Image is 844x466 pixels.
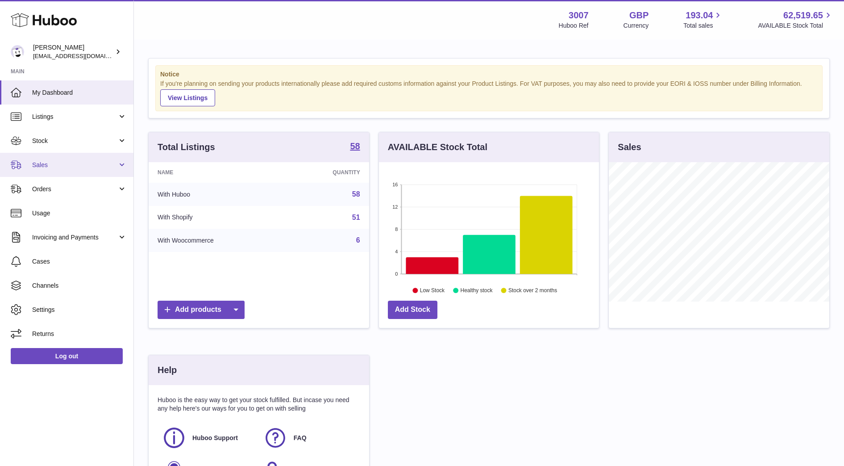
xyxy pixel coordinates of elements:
span: 62,519.65 [783,9,823,21]
h3: Sales [618,141,641,153]
text: 16 [392,182,398,187]
span: Sales [32,161,117,169]
td: With Woocommerce [149,229,285,252]
span: Invoicing and Payments [32,233,117,242]
span: [EMAIL_ADDRESS][DOMAIN_NAME] [33,52,131,59]
div: Currency [624,21,649,30]
div: [PERSON_NAME] [33,43,113,60]
strong: Notice [160,70,818,79]
img: bevmay@maysama.com [11,45,24,59]
strong: GBP [629,9,649,21]
strong: 3007 [569,9,589,21]
h3: Help [158,364,177,376]
a: Log out [11,348,123,364]
strong: 58 [350,142,360,151]
text: 4 [395,249,398,254]
text: Healthy stock [460,287,493,294]
th: Name [149,162,285,183]
span: Usage [32,209,127,218]
span: 193.04 [686,9,713,21]
h3: Total Listings [158,141,215,153]
td: With Huboo [149,183,285,206]
text: 12 [392,204,398,210]
a: 51 [352,214,360,221]
a: 62,519.65 AVAILABLE Stock Total [758,9,833,30]
span: My Dashboard [32,88,127,97]
th: Quantity [285,162,369,183]
span: Listings [32,113,117,121]
a: 193.04 Total sales [683,9,723,30]
a: View Listings [160,89,215,106]
text: Low Stock [420,287,445,294]
span: Returns [32,330,127,338]
text: 0 [395,271,398,277]
p: Huboo is the easy way to get your stock fulfilled. But incase you need any help here's our ways f... [158,396,360,413]
div: Huboo Ref [559,21,589,30]
span: AVAILABLE Stock Total [758,21,833,30]
span: Channels [32,281,127,290]
span: Stock [32,137,117,145]
td: With Shopify [149,206,285,229]
a: 58 [350,142,360,152]
text: 8 [395,227,398,232]
span: Total sales [683,21,723,30]
span: FAQ [294,434,307,442]
a: FAQ [263,426,356,450]
div: If you're planning on sending your products internationally please add required customs informati... [160,80,818,106]
h3: AVAILABLE Stock Total [388,141,487,153]
a: Huboo Support [162,426,254,450]
span: Cases [32,257,127,266]
a: 6 [356,236,360,244]
span: Settings [32,306,127,314]
a: 58 [352,190,360,198]
span: Orders [32,185,117,193]
text: Stock over 2 months [508,287,557,294]
span: Huboo Support [192,434,238,442]
a: Add Stock [388,301,437,319]
a: Add products [158,301,245,319]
